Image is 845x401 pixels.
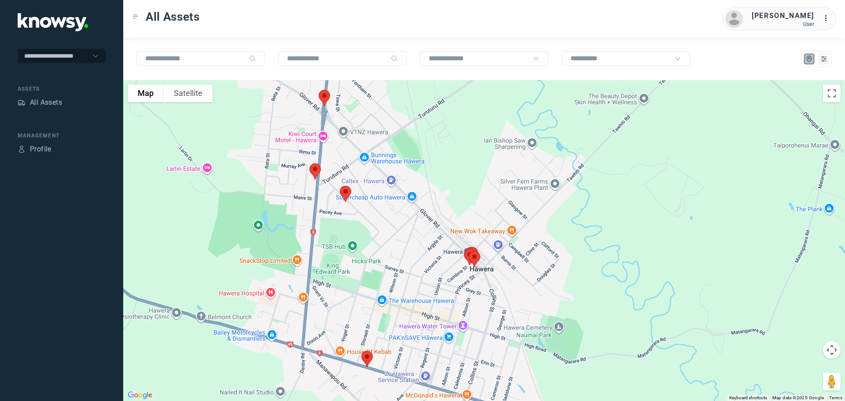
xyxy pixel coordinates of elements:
[128,85,164,102] button: Show street map
[823,13,834,24] div: :
[823,373,841,390] button: Drag Pegman onto the map to open Street View
[823,85,841,102] button: Toggle fullscreen view
[805,55,813,63] div: Map
[18,97,62,108] a: AssetsAll Assets
[146,9,200,25] span: All Assets
[752,21,814,27] div: User
[752,11,814,21] div: [PERSON_NAME]
[125,390,154,401] a: Open this area in Google Maps (opens a new window)
[30,144,51,155] div: Profile
[820,55,828,63] div: List
[829,395,842,400] a: Terms
[18,132,106,140] div: Management
[823,13,834,25] div: :
[18,99,26,107] div: Assets
[729,395,767,401] button: Keyboard shortcuts
[132,14,139,20] div: Toggle Menu
[18,13,88,31] img: Application Logo
[823,15,832,22] tspan: ...
[391,55,398,62] div: Search
[164,85,213,102] button: Show satellite imagery
[18,145,26,153] div: Profile
[125,390,154,401] img: Google
[249,55,256,62] div: Search
[18,85,106,93] div: Assets
[18,144,51,155] a: ProfileProfile
[772,395,824,400] span: Map data ©2025 Google
[30,97,62,108] div: All Assets
[725,10,743,28] img: avatar.png
[823,341,841,359] button: Map camera controls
